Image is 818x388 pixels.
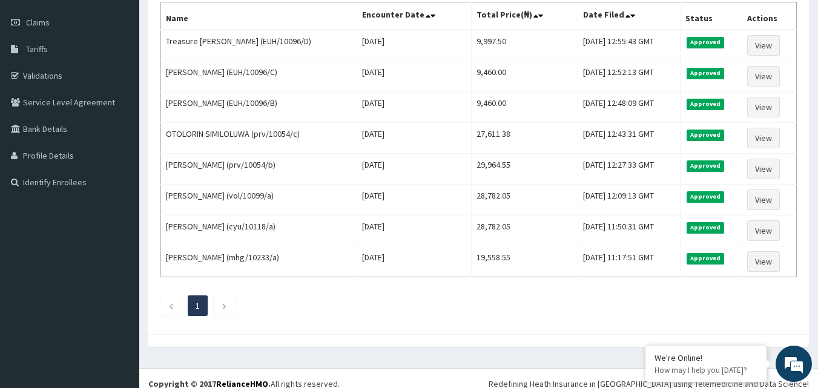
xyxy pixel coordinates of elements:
td: [DATE] 11:50:31 GMT [578,215,680,246]
span: Approved [687,68,725,79]
td: [PERSON_NAME] (vol/10099/a) [161,185,357,215]
td: [DATE] 12:43:31 GMT [578,123,680,154]
td: 28,782.05 [472,215,578,246]
div: We're Online! [655,352,757,363]
td: [PERSON_NAME] (mhg/10233/a) [161,246,357,277]
td: OTOLORIN SIMILOLUWA (prv/10054/c) [161,123,357,154]
td: [DATE] [357,246,472,277]
a: View [747,159,780,179]
img: d_794563401_company_1708531726252_794563401 [22,61,49,91]
p: How may I help you today? [655,365,757,375]
td: [PERSON_NAME] (prv/10054/b) [161,154,357,185]
td: [PERSON_NAME] (cyu/10118/a) [161,215,357,246]
td: [DATE] 12:09:13 GMT [578,185,680,215]
a: Next page [222,300,227,311]
td: [DATE] 12:27:33 GMT [578,154,680,185]
span: Claims [26,17,50,28]
th: Date Filed [578,2,680,30]
td: 27,611.38 [472,123,578,154]
th: Actions [742,2,797,30]
span: Tariffs [26,44,48,54]
span: Approved [687,222,725,233]
td: [DATE] 11:17:51 GMT [578,246,680,277]
td: [DATE] [357,154,472,185]
th: Name [161,2,357,30]
td: [DATE] 12:55:43 GMT [578,30,680,61]
span: Approved [687,160,725,171]
td: [DATE] [357,215,472,246]
td: 19,558.55 [472,246,578,277]
span: Approved [687,99,725,110]
span: Approved [687,191,725,202]
a: View [747,35,780,56]
td: 9,997.50 [472,30,578,61]
td: [DATE] 12:48:09 GMT [578,92,680,123]
td: 9,460.00 [472,92,578,123]
a: Page 1 is your current page [196,300,200,311]
a: View [747,128,780,148]
span: We're online! [70,117,167,239]
a: View [747,66,780,87]
a: View [747,189,780,210]
span: Approved [687,253,725,264]
textarea: Type your message and hit 'Enter' [6,259,231,301]
td: [DATE] [357,61,472,92]
th: Status [680,2,742,30]
a: View [747,220,780,241]
th: Encounter Date [357,2,472,30]
td: 9,460.00 [472,61,578,92]
a: Previous page [168,300,174,311]
td: [DATE] [357,30,472,61]
span: Approved [687,37,725,48]
td: [PERSON_NAME] (EUH/10096/B) [161,92,357,123]
td: [DATE] [357,92,472,123]
td: [DATE] [357,185,472,215]
span: Approved [687,130,725,140]
td: 28,782.05 [472,185,578,215]
td: [DATE] 12:52:13 GMT [578,61,680,92]
div: Chat with us now [63,68,203,84]
td: [DATE] [357,123,472,154]
td: 29,964.55 [472,154,578,185]
a: View [747,251,780,272]
th: Total Price(₦) [472,2,578,30]
td: Treasure [PERSON_NAME] (EUH/10096/D) [161,30,357,61]
a: View [747,97,780,117]
td: [PERSON_NAME] (EUH/10096/C) [161,61,357,92]
div: Minimize live chat window [199,6,228,35]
